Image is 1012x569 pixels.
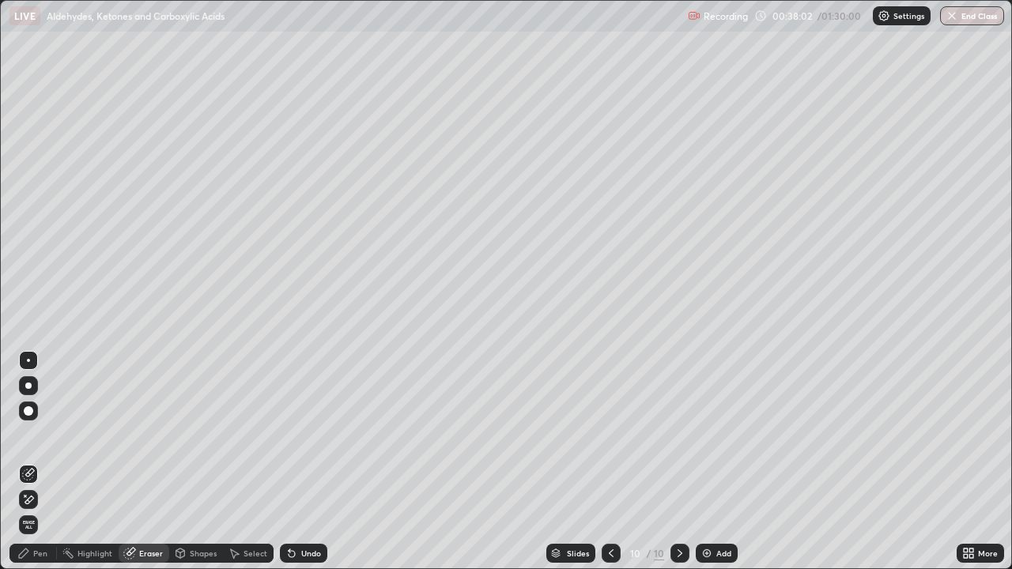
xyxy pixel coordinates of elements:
div: Highlight [77,549,112,557]
p: Settings [893,12,924,20]
div: Add [716,549,731,557]
div: 10 [654,546,664,560]
div: Eraser [139,549,163,557]
img: class-settings-icons [878,9,890,22]
p: Aldehydes, Ketones and Carboxylic Acids [47,9,225,22]
p: Recording [704,10,748,22]
div: 10 [627,548,643,558]
div: Pen [33,549,47,557]
div: Shapes [190,549,217,557]
div: / [646,548,651,558]
div: Slides [567,549,589,557]
img: end-class-cross [946,9,958,22]
button: End Class [940,6,1004,25]
span: Erase all [20,520,37,529]
img: recording.375f2c34.svg [688,9,700,22]
img: add-slide-button [700,547,713,560]
p: LIVE [14,9,36,22]
div: Select [244,549,267,557]
div: More [978,549,998,557]
div: Undo [301,549,321,557]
